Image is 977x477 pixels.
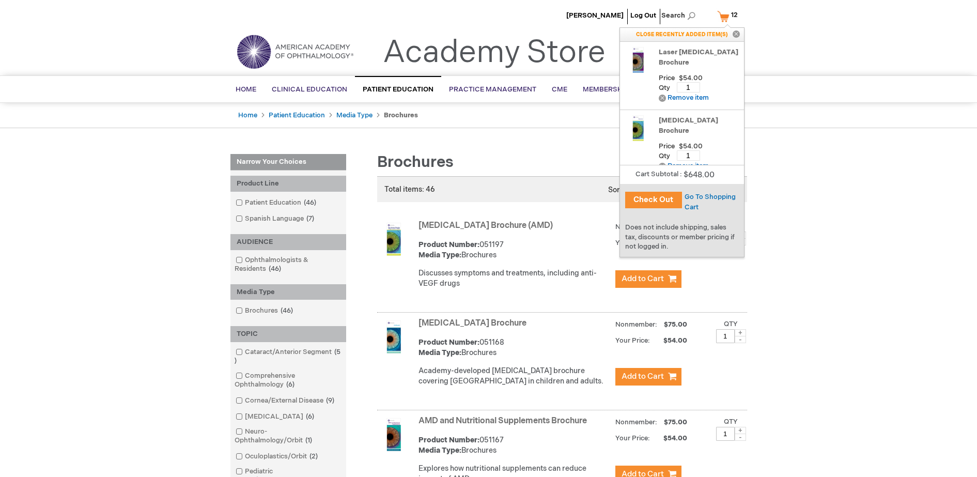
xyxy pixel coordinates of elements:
div: Media Type [230,284,346,300]
a: 12 [715,7,745,25]
p: Discusses symptoms and treatments, including anti-VEGF drugs [418,268,610,289]
a: Academy Store [383,34,606,71]
span: 12 [731,11,738,19]
input: Qty [716,427,735,441]
a: AMD and Nutritional Supplements Brochure [418,416,587,426]
span: $54.00 [652,434,689,442]
strong: Media Type: [418,348,461,357]
span: 6 [303,412,317,421]
img: Glaucoma Brochure [625,115,651,141]
div: Does not include shipping, sales tax, discounts or member pricing if not logged in. [620,218,744,257]
strong: Your Price: [615,434,650,442]
strong: Nonmember: [615,221,657,234]
span: 46 [278,306,296,315]
a: Remove item [659,94,709,102]
input: Qty [677,82,700,93]
span: Patient Education [363,85,433,94]
span: Brochures [377,153,454,172]
a: Log Out [630,11,656,20]
a: [MEDICAL_DATA]6 [233,412,318,422]
a: Laser [MEDICAL_DATA] Brochure [659,47,739,68]
span: Price [659,143,675,150]
button: Check Out [625,192,682,208]
a: Laser Trabeculoplasty Brochure [625,47,651,81]
a: Cornea/External Disease9 [233,396,338,406]
span: 46 [266,265,284,273]
a: [PERSON_NAME] [566,11,624,20]
span: $648.00 [682,170,715,180]
span: 9 [323,396,337,405]
strong: Your Price: [615,336,650,345]
span: 5 [235,348,340,365]
strong: Your Price: [615,239,650,247]
span: Qty [659,84,670,92]
strong: Media Type: [418,251,461,259]
span: $75.00 [662,418,689,426]
span: 2 [307,452,320,460]
a: Patient Education [269,111,325,119]
span: CME [552,85,567,94]
a: Remove item [659,162,709,170]
strong: Product Number: [418,436,479,444]
span: $54.00 [679,74,703,82]
strong: Product Number: [418,338,479,347]
a: Brochures46 [233,306,297,316]
span: Home [236,85,256,94]
span: 1 [303,436,315,444]
div: Product Line [230,176,346,192]
span: Practice Management [449,85,536,94]
span: Price [659,74,675,82]
p: CLOSE RECENTLY ADDED ITEM(S) [620,28,744,41]
a: Oculoplastics/Orbit2 [233,452,322,461]
span: Price [679,72,710,85]
label: Sort By [608,186,632,194]
a: [MEDICAL_DATA] Brochure (AMD) [418,221,553,230]
span: 6 [284,380,297,389]
a: [MEDICAL_DATA] Brochure [659,115,739,136]
span: Clinical Education [272,85,347,94]
div: 051167 Brochures [418,435,610,456]
strong: Narrow Your Choices [230,154,346,171]
button: Add to Cart [615,270,681,288]
p: Academy-developed [MEDICAL_DATA] brochure covering [GEOGRAPHIC_DATA] in children and adults. [418,366,610,387]
strong: Media Type: [418,446,461,455]
a: Patient Education46 [233,198,320,208]
a: Media Type [336,111,373,119]
span: Qty [659,152,670,160]
label: Qty [724,418,738,426]
span: 7 [304,214,317,223]
span: Search [661,5,701,26]
span: Price [679,140,710,153]
div: AUDIENCE [230,234,346,250]
a: Comprehensive Ophthalmology6 [233,371,344,390]
div: 051197 Brochures [418,240,610,260]
strong: Nonmember: [615,416,657,429]
span: $54.00 [652,336,689,345]
img: Age-Related Macular Degeneration Brochure (AMD) [377,223,410,256]
span: Cart Subtotal [635,170,678,178]
div: TOPIC [230,326,346,342]
span: Total items: 46 [384,185,435,194]
strong: Product Number: [418,240,479,249]
span: Add to Cart [622,274,664,284]
img: AMD and Nutritional Supplements Brochure [377,418,410,451]
div: 051168 Brochures [418,337,610,358]
a: Glaucoma Brochure [625,115,651,149]
strong: Brochures [384,111,418,119]
a: Home [238,111,257,119]
a: Ophthalmologists & Residents46 [233,255,344,274]
span: Add to Cart [622,372,664,381]
img: Laser Trabeculoplasty Brochure [625,47,651,73]
a: Cataract/Anterior Segment5 [233,347,344,366]
input: Qty [716,329,735,343]
span: $54.00 [679,143,703,150]
a: [MEDICAL_DATA] Brochure [418,318,526,328]
span: Membership [583,85,629,94]
label: Qty [724,320,738,328]
button: Add to Cart [615,368,681,386]
img: Amblyopia Brochure [377,320,410,353]
a: Neuro-Ophthalmology/Orbit1 [233,427,344,445]
strong: Nonmember: [615,318,657,331]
